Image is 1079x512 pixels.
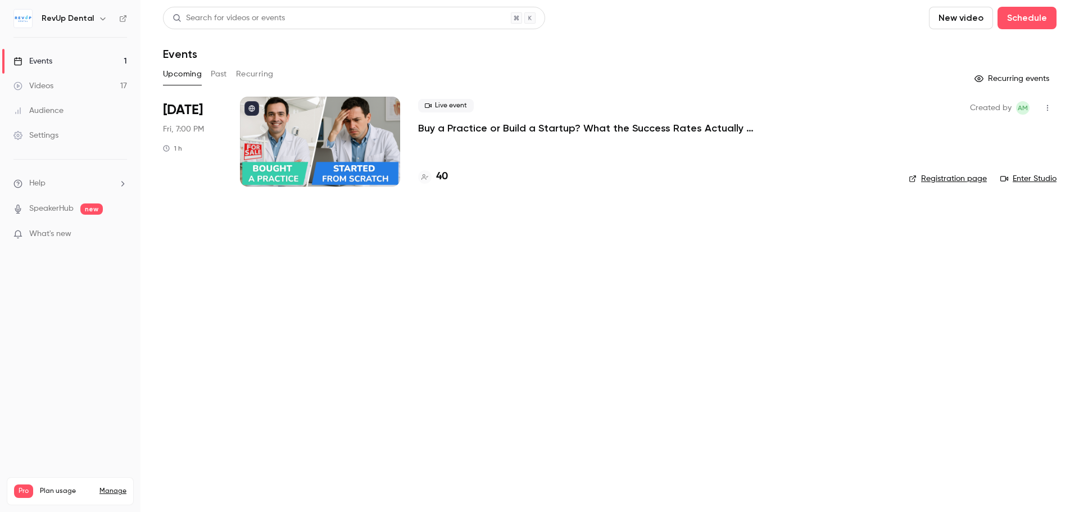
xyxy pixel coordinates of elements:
h6: RevUp Dental [42,13,94,24]
span: AM [1018,101,1028,115]
span: Help [29,178,46,189]
img: RevUp Dental [14,10,32,28]
span: new [80,203,103,215]
span: [DATE] [163,101,203,119]
button: Recurring events [969,70,1057,88]
div: Videos [13,80,53,92]
span: Plan usage [40,487,93,496]
div: Settings [13,130,58,141]
button: New video [929,7,993,29]
a: SpeakerHub [29,203,74,215]
a: 40 [418,169,448,184]
h4: 40 [436,169,448,184]
div: Audience [13,105,64,116]
span: Live event [418,99,474,112]
a: Registration page [909,173,987,184]
button: Upcoming [163,65,202,83]
div: 1 h [163,144,182,153]
div: Events [13,56,52,67]
div: Search for videos or events [173,12,285,24]
span: Pro [14,484,33,498]
div: Sep 5 Fri, 12:00 PM (America/Toronto) [163,97,222,187]
a: Enter Studio [1000,173,1057,184]
span: What's new [29,228,71,240]
span: Created by [970,101,1012,115]
h1: Events [163,47,197,61]
a: Manage [99,487,126,496]
iframe: Noticeable Trigger [114,229,127,239]
span: Fri, 7:00 PM [163,124,204,135]
button: Past [211,65,227,83]
li: help-dropdown-opener [13,178,127,189]
button: Recurring [236,65,274,83]
button: Schedule [998,7,1057,29]
a: Buy a Practice or Build a Startup? What the Success Rates Actually Say [418,121,755,135]
span: Adrian Mihai [1016,101,1030,115]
